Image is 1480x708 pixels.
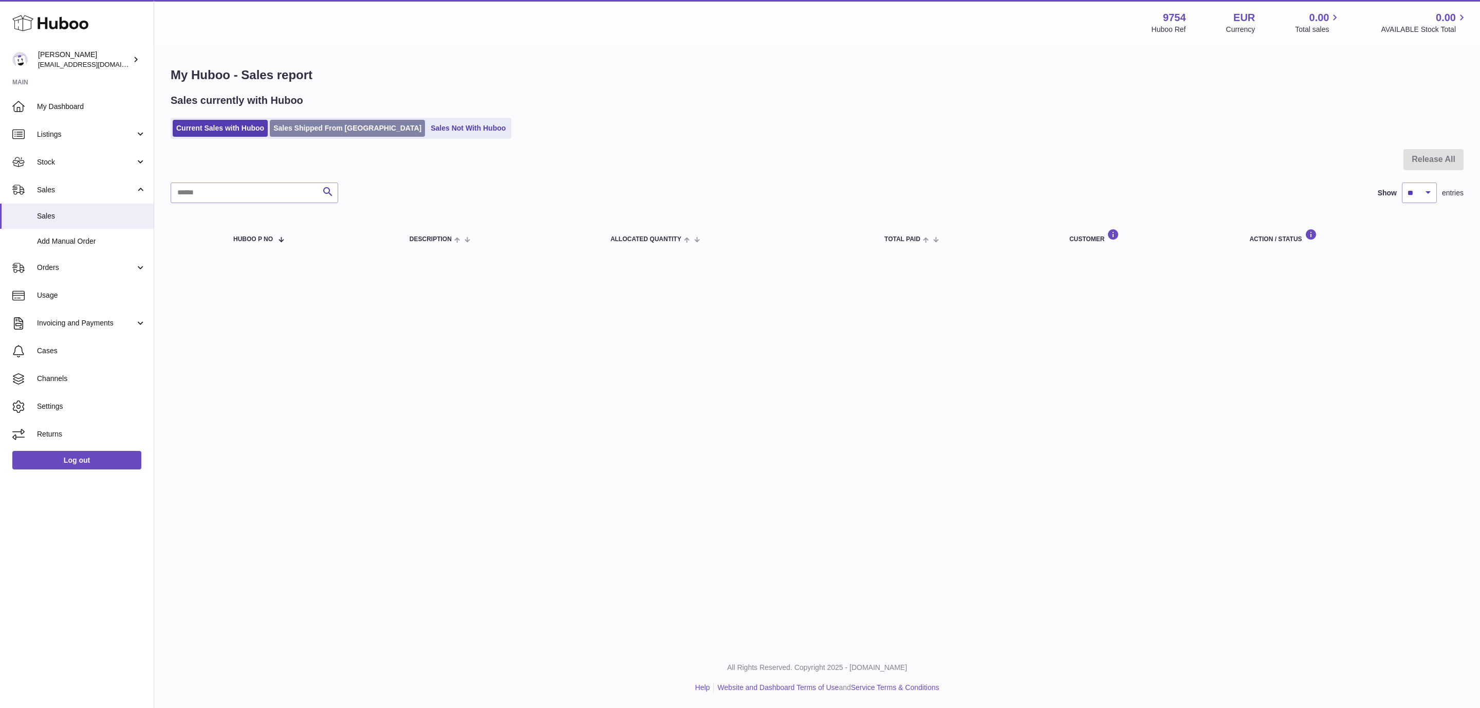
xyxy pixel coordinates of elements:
strong: EUR [1233,11,1255,25]
span: Add Manual Order [37,237,146,246]
div: Customer [1069,229,1229,243]
a: Sales Not With Huboo [427,120,509,137]
a: 0.00 AVAILABLE Stock Total [1381,11,1468,34]
span: Returns [37,429,146,439]
span: Orders [37,263,135,273]
span: Total sales [1295,25,1341,34]
div: Huboo Ref [1152,25,1186,34]
span: ALLOCATED Quantity [610,236,681,243]
span: My Dashboard [37,102,146,112]
h1: My Huboo - Sales report [171,67,1464,83]
h2: Sales currently with Huboo [171,94,303,107]
div: Currency [1226,25,1255,34]
span: Sales [37,185,135,195]
strong: 9754 [1163,11,1186,25]
span: Huboo P no [233,236,273,243]
a: Website and Dashboard Terms of Use [717,683,839,692]
label: Show [1378,188,1397,198]
p: All Rights Reserved. Copyright 2025 - [DOMAIN_NAME] [162,663,1472,673]
a: Service Terms & Conditions [851,683,939,692]
li: and [714,683,939,693]
span: Stock [37,157,135,167]
span: Sales [37,211,146,221]
a: Sales Shipped From [GEOGRAPHIC_DATA] [270,120,425,137]
span: Description [410,236,452,243]
span: 0.00 [1309,11,1329,25]
div: Action / Status [1249,229,1453,243]
span: Usage [37,291,146,300]
div: [PERSON_NAME] [38,50,131,69]
a: Log out [12,451,141,469]
a: Current Sales with Huboo [173,120,268,137]
span: Total paid [884,236,920,243]
span: Invoicing and Payments [37,318,135,328]
span: Listings [37,130,135,139]
img: info@fieldsluxury.london [12,52,28,67]
span: Settings [37,402,146,411]
span: [EMAIL_ADDRESS][DOMAIN_NAME] [38,60,151,68]
span: Cases [37,346,146,356]
span: AVAILABLE Stock Total [1381,25,1468,34]
a: 0.00 Total sales [1295,11,1341,34]
span: Channels [37,374,146,384]
span: 0.00 [1436,11,1456,25]
a: Help [695,683,710,692]
span: entries [1442,188,1464,198]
